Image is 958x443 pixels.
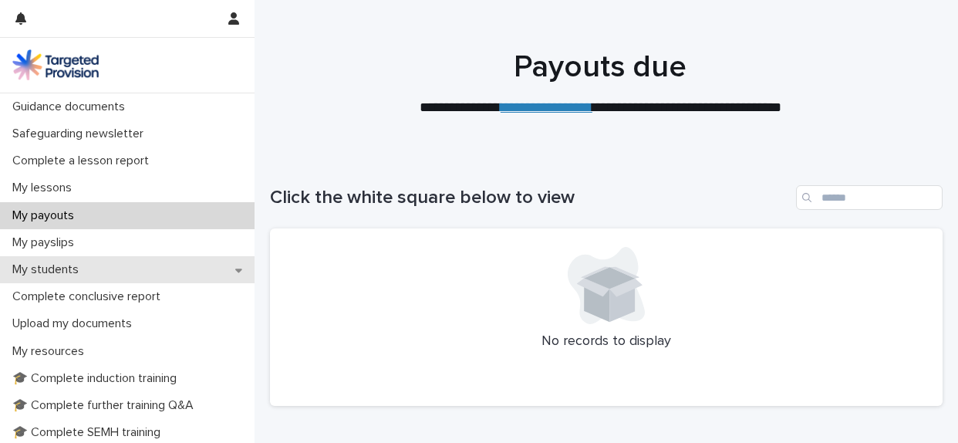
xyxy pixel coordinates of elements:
p: My resources [6,344,96,359]
p: 🎓 Complete further training Q&A [6,398,206,413]
p: Upload my documents [6,316,144,331]
p: My payslips [6,235,86,250]
input: Search [796,185,943,210]
p: My students [6,262,91,277]
p: 🎓 Complete induction training [6,371,189,386]
p: Complete a lesson report [6,154,161,168]
p: My payouts [6,208,86,223]
p: No records to display [288,333,924,350]
p: Guidance documents [6,100,137,114]
p: 🎓 Complete SEMH training [6,425,173,440]
h1: Click the white square below to view [270,187,790,209]
img: M5nRWzHhSzIhMunXDL62 [12,49,99,80]
p: Safeguarding newsletter [6,127,156,141]
p: Complete conclusive report [6,289,173,304]
h1: Payouts due [270,49,931,86]
p: My lessons [6,181,84,195]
